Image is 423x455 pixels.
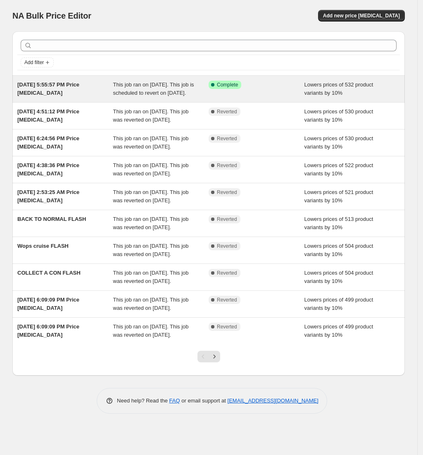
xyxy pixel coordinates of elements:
[209,351,220,362] button: Next
[304,243,373,257] span: Lowers prices of 504 product variants by 10%
[304,270,373,284] span: Lowers prices of 504 product variants by 10%
[17,135,79,150] span: [DATE] 6:24:56 PM Price [MEDICAL_DATA]
[12,11,91,20] span: NA Bulk Price Editor
[17,81,79,96] span: [DATE] 5:55:57 PM Price [MEDICAL_DATA]
[217,81,238,88] span: Complete
[217,162,237,169] span: Reverted
[217,243,237,249] span: Reverted
[113,162,189,177] span: This job ran on [DATE]. This job was reverted on [DATE].
[113,216,189,230] span: This job ran on [DATE]. This job was reverted on [DATE].
[304,81,373,96] span: Lowers prices of 532 product variants by 10%
[17,243,69,249] span: Wops cruise FLASH
[17,270,81,276] span: COLLECT A CON FLASH
[323,12,400,19] span: Add new price [MEDICAL_DATA]
[113,108,189,123] span: This job ran on [DATE]. This job was reverted on [DATE].
[169,398,180,404] a: FAQ
[17,323,79,338] span: [DATE] 6:09:09 PM Price [MEDICAL_DATA]
[113,270,189,284] span: This job ran on [DATE]. This job was reverted on [DATE].
[318,10,405,22] button: Add new price [MEDICAL_DATA]
[17,108,79,123] span: [DATE] 4:51:12 PM Price [MEDICAL_DATA]
[217,216,237,223] span: Reverted
[304,297,373,311] span: Lowers prices of 499 product variants by 10%
[304,323,373,338] span: Lowers prices of 499 product variants by 10%
[217,189,237,196] span: Reverted
[304,162,373,177] span: Lowers prices of 522 product variants by 10%
[217,297,237,303] span: Reverted
[197,351,220,362] nav: Pagination
[17,297,79,311] span: [DATE] 6:09:09 PM Price [MEDICAL_DATA]
[180,398,228,404] span: or email support at
[304,216,373,230] span: Lowers prices of 513 product variants by 10%
[17,162,79,177] span: [DATE] 4:38:36 PM Price [MEDICAL_DATA]
[117,398,169,404] span: Need help? Read the
[217,108,237,115] span: Reverted
[113,135,189,150] span: This job ran on [DATE]. This job was reverted on [DATE].
[113,323,189,338] span: This job ran on [DATE]. This job was reverted on [DATE].
[113,189,189,204] span: This job ran on [DATE]. This job was reverted on [DATE].
[228,398,318,404] a: [EMAIL_ADDRESS][DOMAIN_NAME]
[217,270,237,276] span: Reverted
[217,323,237,330] span: Reverted
[304,189,373,204] span: Lowers prices of 521 product variants by 10%
[113,243,189,257] span: This job ran on [DATE]. This job was reverted on [DATE].
[304,108,373,123] span: Lowers prices of 530 product variants by 10%
[17,216,86,222] span: BACK TO NORMAL FLASH
[113,297,189,311] span: This job ran on [DATE]. This job was reverted on [DATE].
[217,135,237,142] span: Reverted
[24,59,44,66] span: Add filter
[304,135,373,150] span: Lowers prices of 530 product variants by 10%
[17,189,79,204] span: [DATE] 2:53:25 AM Price [MEDICAL_DATA]
[21,57,54,67] button: Add filter
[113,81,194,96] span: This job ran on [DATE]. This job is scheduled to revert on [DATE].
